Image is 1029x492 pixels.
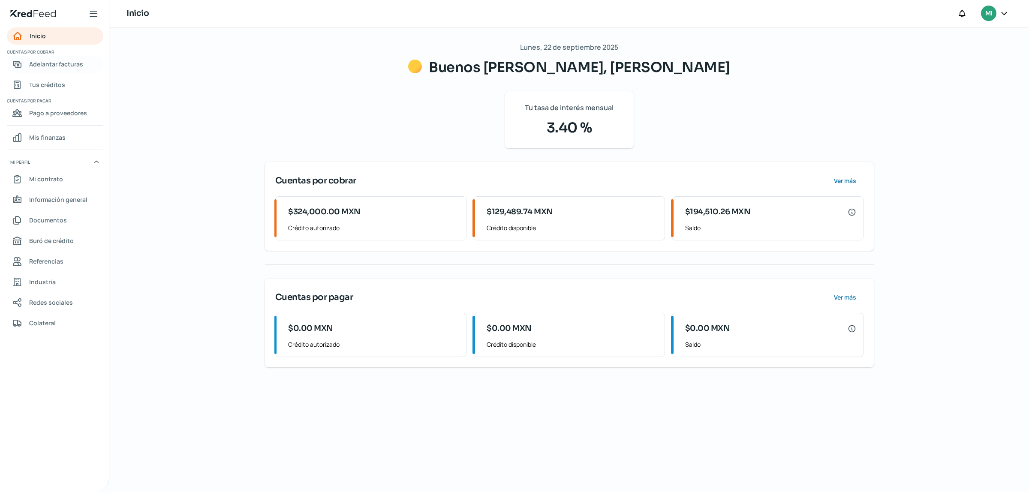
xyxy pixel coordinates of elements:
a: Inicio [7,27,103,45]
span: Tus créditos [29,79,65,90]
a: Pago a proveedores [7,105,103,122]
a: Industria [7,273,103,291]
span: $0.00 MXN [685,323,730,334]
a: Adelantar facturas [7,56,103,73]
span: Adelantar facturas [29,59,83,69]
span: Cuentas por cobrar [275,174,356,187]
a: Buró de crédito [7,232,103,249]
a: Información general [7,191,103,208]
span: Ver más [834,294,856,300]
h1: Inicio [126,7,149,20]
span: Crédito autorizado [288,339,459,350]
a: Redes sociales [7,294,103,311]
span: Colateral [29,318,56,328]
span: Crédito autorizado [288,222,459,233]
img: Saludos [408,60,422,73]
button: Ver más [827,172,864,189]
span: Industria [29,276,56,287]
a: Documentos [7,212,103,229]
span: $194,510.26 MXN [685,206,751,218]
span: Inicio [30,30,46,41]
span: Mi contrato [29,174,63,184]
span: Crédito disponible [487,222,658,233]
a: Colateral [7,315,103,332]
button: Ver más [827,289,864,306]
span: Buró de crédito [29,235,74,246]
span: Buenos [PERSON_NAME], [PERSON_NAME] [429,59,730,76]
span: Lunes, 22 de septiembre 2025 [520,41,618,54]
span: $0.00 MXN [288,323,333,334]
span: $324,000.00 MXN [288,206,361,218]
span: Información general [29,194,87,205]
span: Crédito disponible [487,339,658,350]
span: Saldo [685,339,856,350]
a: Tus créditos [7,76,103,93]
a: Referencias [7,253,103,270]
span: MI [985,9,992,19]
span: Mi perfil [10,158,30,166]
span: Cuentas por cobrar [7,48,102,56]
span: 3.40 % [515,117,623,138]
span: Cuentas por pagar [7,97,102,105]
span: Referencias [29,256,63,267]
span: Pago a proveedores [29,108,87,118]
span: Documentos [29,215,67,225]
span: $129,489.74 MXN [487,206,553,218]
span: Redes sociales [29,297,73,308]
a: Mis finanzas [7,129,103,146]
span: Tu tasa de interés mensual [525,102,614,114]
span: $0.00 MXN [487,323,532,334]
span: Ver más [834,178,856,184]
a: Mi contrato [7,171,103,188]
span: Cuentas por pagar [275,291,353,304]
span: Saldo [685,222,856,233]
span: Mis finanzas [29,132,66,143]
